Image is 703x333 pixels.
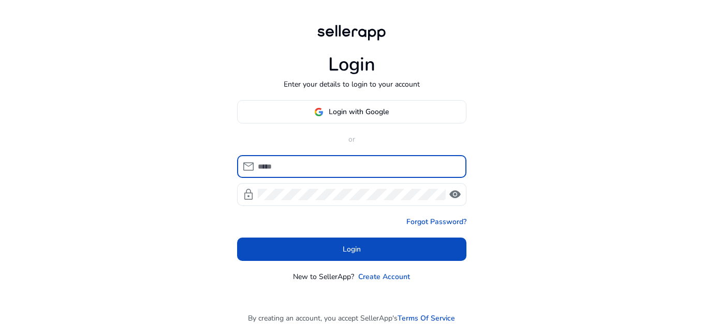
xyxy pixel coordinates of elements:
[358,271,410,282] a: Create Account
[237,134,466,145] p: or
[314,107,324,117] img: google-logo.svg
[406,216,466,227] a: Forgot Password?
[284,79,420,90] p: Enter your details to login to your account
[242,160,255,173] span: mail
[237,238,466,261] button: Login
[237,100,466,123] button: Login with Google
[329,106,389,117] span: Login with Google
[398,313,455,324] a: Terms Of Service
[242,188,255,201] span: lock
[328,53,375,76] h1: Login
[343,244,361,255] span: Login
[293,271,354,282] p: New to SellerApp?
[449,188,461,201] span: visibility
